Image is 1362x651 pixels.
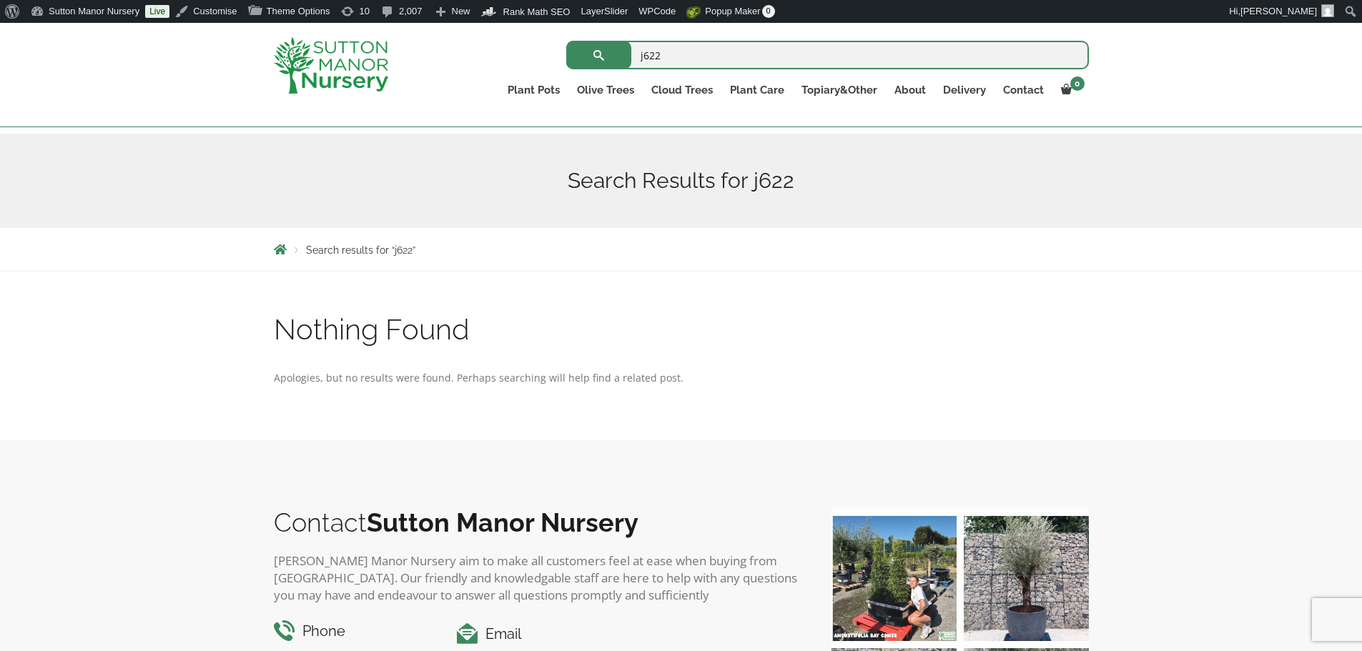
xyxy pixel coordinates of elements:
span: Rank Math SEO [503,6,571,17]
p: [PERSON_NAME] Manor Nursery aim to make all customers feel at ease when buying from [GEOGRAPHIC_D... [274,552,803,604]
h1: Search Results for j622 [274,168,1089,194]
span: 0 [762,5,775,18]
a: Delivery [934,80,995,100]
p: Apologies, but no results were found. Perhaps searching will help find a related post. [274,369,1089,387]
h4: Email [457,623,802,645]
span: Search results for “j622” [306,244,415,256]
a: About [886,80,934,100]
span: 0 [1070,76,1085,91]
a: Plant Care [721,80,793,100]
h1: Nothing Found [274,314,1089,344]
a: Live [145,5,169,18]
a: Olive Trees [568,80,643,100]
img: logo [274,37,388,94]
h2: Contact [274,507,803,537]
img: Our elegant & picturesque Angustifolia Cones are an exquisite addition to your Bay Tree collectio... [831,516,957,641]
img: A beautiful multi-stem Spanish Olive tree potted in our luxurious fibre clay pots 😍😍 [964,516,1089,641]
a: Contact [995,80,1052,100]
b: Sutton Manor Nursery [367,507,638,537]
span: [PERSON_NAME] [1240,6,1317,16]
a: Plant Pots [499,80,568,100]
a: 0 [1052,80,1089,100]
input: Search... [566,41,1089,69]
h4: Phone [274,620,436,642]
a: Cloud Trees [643,80,721,100]
nav: Breadcrumbs [274,244,1089,255]
a: Topiary&Other [793,80,886,100]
